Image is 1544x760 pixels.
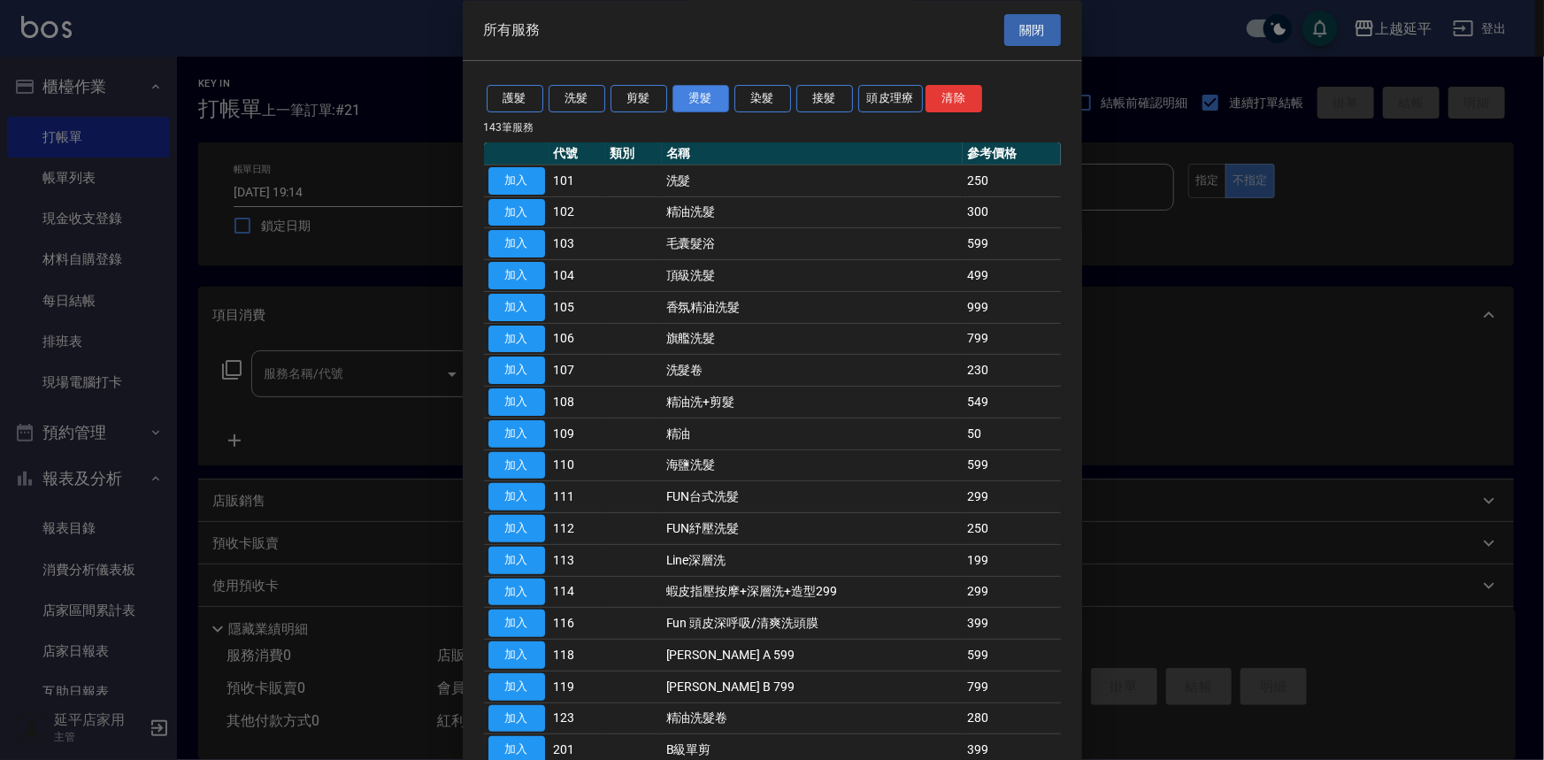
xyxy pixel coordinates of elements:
[963,418,1060,450] td: 50
[549,324,606,356] td: 106
[488,420,545,448] button: 加入
[487,86,543,113] button: 護髮
[549,703,606,735] td: 123
[1004,14,1061,47] button: 關閉
[926,86,982,113] button: 清除
[549,418,606,450] td: 109
[488,389,545,417] button: 加入
[963,355,1060,387] td: 230
[662,324,964,356] td: 旗艦洗髮
[963,292,1060,324] td: 999
[488,326,545,353] button: 加入
[488,705,545,733] button: 加入
[662,228,964,260] td: 毛囊髮浴
[488,263,545,290] button: 加入
[963,197,1060,229] td: 300
[662,355,964,387] td: 洗髮卷
[662,260,964,292] td: 頂級洗髮
[611,86,667,113] button: 剪髮
[796,86,853,113] button: 接髮
[662,292,964,324] td: 香氛精油洗髮
[662,450,964,482] td: 海鹽洗髮
[662,387,964,418] td: 精油洗+剪髮
[484,21,541,39] span: 所有服務
[549,165,606,197] td: 101
[549,577,606,609] td: 114
[549,608,606,640] td: 116
[858,86,924,113] button: 頭皮理療
[963,165,1060,197] td: 250
[488,673,545,701] button: 加入
[963,260,1060,292] td: 499
[662,142,964,165] th: 名稱
[662,703,964,735] td: 精油洗髮卷
[963,387,1060,418] td: 549
[963,703,1060,735] td: 280
[488,547,545,574] button: 加入
[488,484,545,511] button: 加入
[963,640,1060,672] td: 599
[963,481,1060,513] td: 299
[662,418,964,450] td: 精油
[662,481,964,513] td: FUN台式洗髮
[662,165,964,197] td: 洗髮
[963,324,1060,356] td: 799
[488,294,545,321] button: 加入
[549,545,606,577] td: 113
[484,119,1061,135] p: 143 筆服務
[488,642,545,670] button: 加入
[662,608,964,640] td: Fun 頭皮深呼吸/清爽洗頭膜
[549,450,606,482] td: 110
[488,579,545,606] button: 加入
[672,86,729,113] button: 燙髮
[963,228,1060,260] td: 599
[549,387,606,418] td: 108
[549,640,606,672] td: 118
[963,545,1060,577] td: 199
[963,142,1060,165] th: 參考價格
[734,86,791,113] button: 染髮
[488,610,545,638] button: 加入
[549,355,606,387] td: 107
[549,672,606,703] td: 119
[488,452,545,480] button: 加入
[662,640,964,672] td: [PERSON_NAME] A 599
[488,231,545,258] button: 加入
[963,672,1060,703] td: 799
[549,292,606,324] td: 105
[662,577,964,609] td: 蝦皮指壓按摩+深層洗+造型299
[549,228,606,260] td: 103
[963,450,1060,482] td: 599
[549,142,606,165] th: 代號
[963,513,1060,545] td: 250
[488,516,545,543] button: 加入
[963,577,1060,609] td: 299
[662,513,964,545] td: FUN紓壓洗髮
[488,167,545,195] button: 加入
[963,608,1060,640] td: 399
[549,481,606,513] td: 111
[662,197,964,229] td: 精油洗髮
[549,86,605,113] button: 洗髮
[488,357,545,385] button: 加入
[662,672,964,703] td: [PERSON_NAME] B 799
[549,513,606,545] td: 112
[662,545,964,577] td: Line深層洗
[549,197,606,229] td: 102
[605,142,662,165] th: 類別
[549,260,606,292] td: 104
[488,199,545,226] button: 加入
